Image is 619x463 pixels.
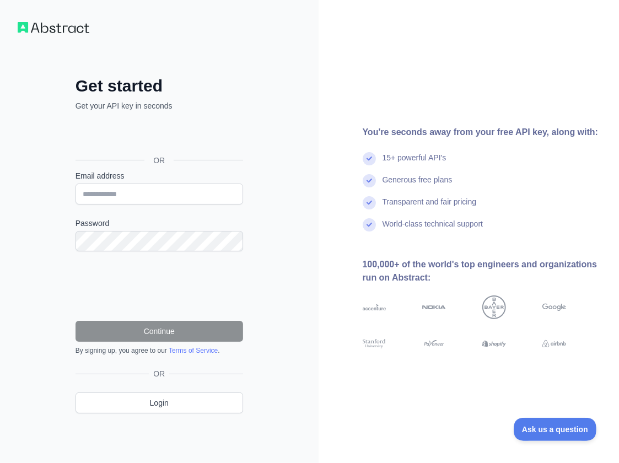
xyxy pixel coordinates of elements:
img: google [542,295,566,319]
div: You're seconds away from your free API key, along with: [363,126,602,139]
img: Workflow [18,22,89,33]
p: Get your API key in seconds [76,100,243,111]
iframe: Toggle Customer Support [514,418,597,441]
label: Email address [76,170,243,181]
span: OR [144,155,174,166]
div: Transparent and fair pricing [383,196,477,218]
img: check mark [363,152,376,165]
img: nokia [422,295,446,319]
h2: Get started [76,76,243,96]
img: airbnb [542,338,566,349]
a: Login [76,392,243,413]
img: accenture [363,295,386,319]
img: stanford university [363,338,386,349]
img: payoneer [422,338,446,349]
img: bayer [482,295,506,319]
img: check mark [363,174,376,187]
iframe: reCAPTCHA [76,265,243,308]
button: Continue [76,321,243,342]
a: Terms of Service [169,347,218,354]
img: check mark [363,196,376,209]
div: Generous free plans [383,174,453,196]
div: 100,000+ of the world's top engineers and organizations run on Abstract: [363,258,602,284]
div: By signing up, you agree to our . [76,346,243,355]
div: 15+ powerful API's [383,152,446,174]
div: World-class technical support [383,218,483,240]
img: check mark [363,218,376,232]
img: shopify [482,338,506,349]
label: Password [76,218,243,229]
iframe: Przycisk Zaloguj się przez Google [70,123,246,148]
span: OR [149,368,169,379]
